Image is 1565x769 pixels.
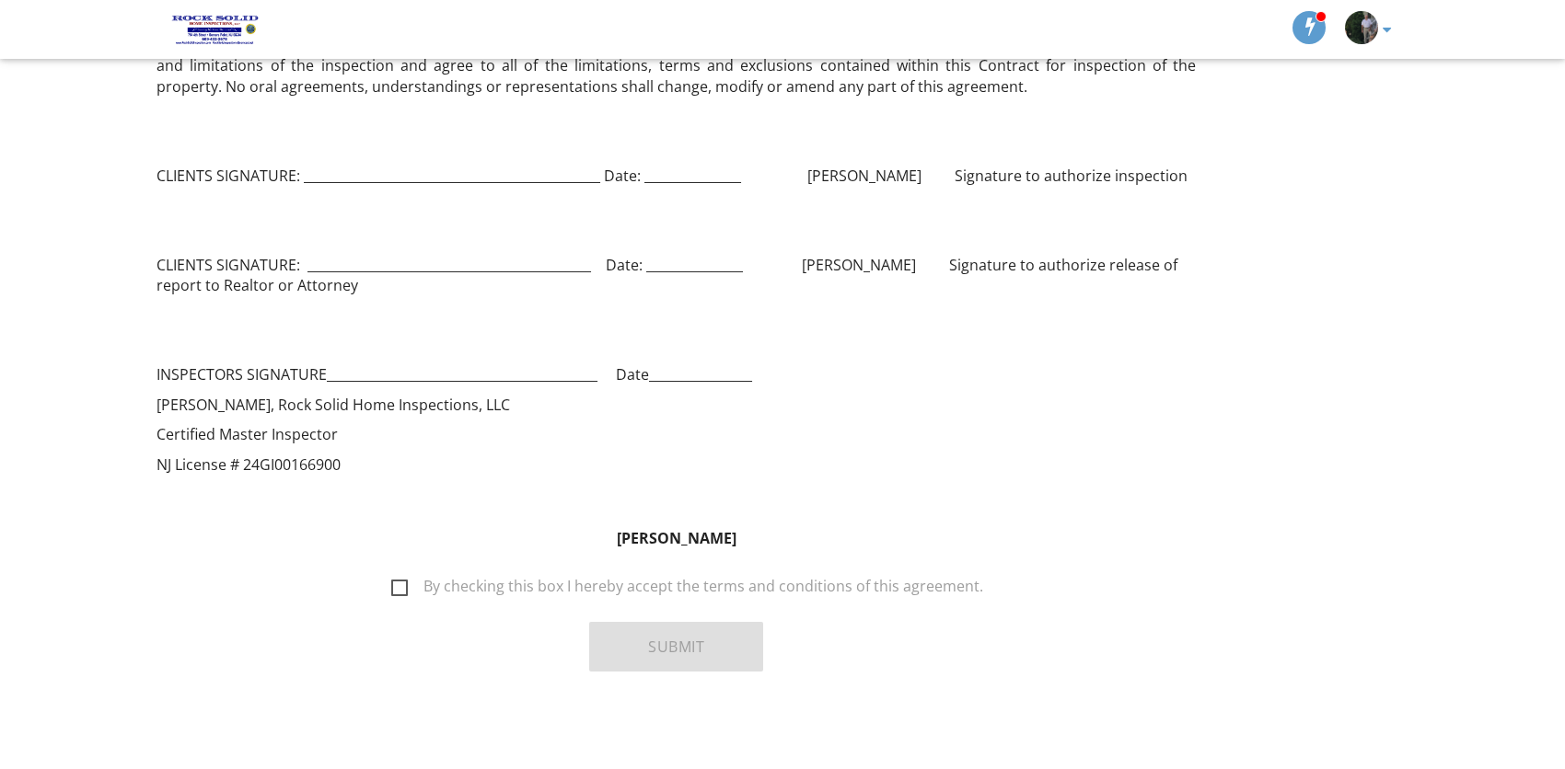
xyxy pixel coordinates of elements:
img: july_21__2018_177.png [1345,11,1378,44]
img: Rock Solid Home Inspections, LLC [156,5,275,54]
strong: [PERSON_NAME] [617,528,736,548]
button: Submit [589,622,763,671]
p: NJ License # 24GI00166900 [156,454,1196,475]
p: CLIENTS SIGNATURE: ______________________________________________ Date: _______________ [PERSON_N... [156,166,1196,186]
p: Certified Master Inspector [156,424,1196,444]
p: [PERSON_NAME], Rock Solid Home Inspections, LLC [156,395,1196,415]
p: INSPECTORS SIGNATURE__________________________________________ Date________________ [156,364,1196,384]
label: By checking this box I hereby accept the terms and conditions of this agreement. [391,578,983,601]
p: CLIENTS SIGNATURE: ____________________________________________ Date: _______________ [PERSON_NAM... [156,255,1196,296]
